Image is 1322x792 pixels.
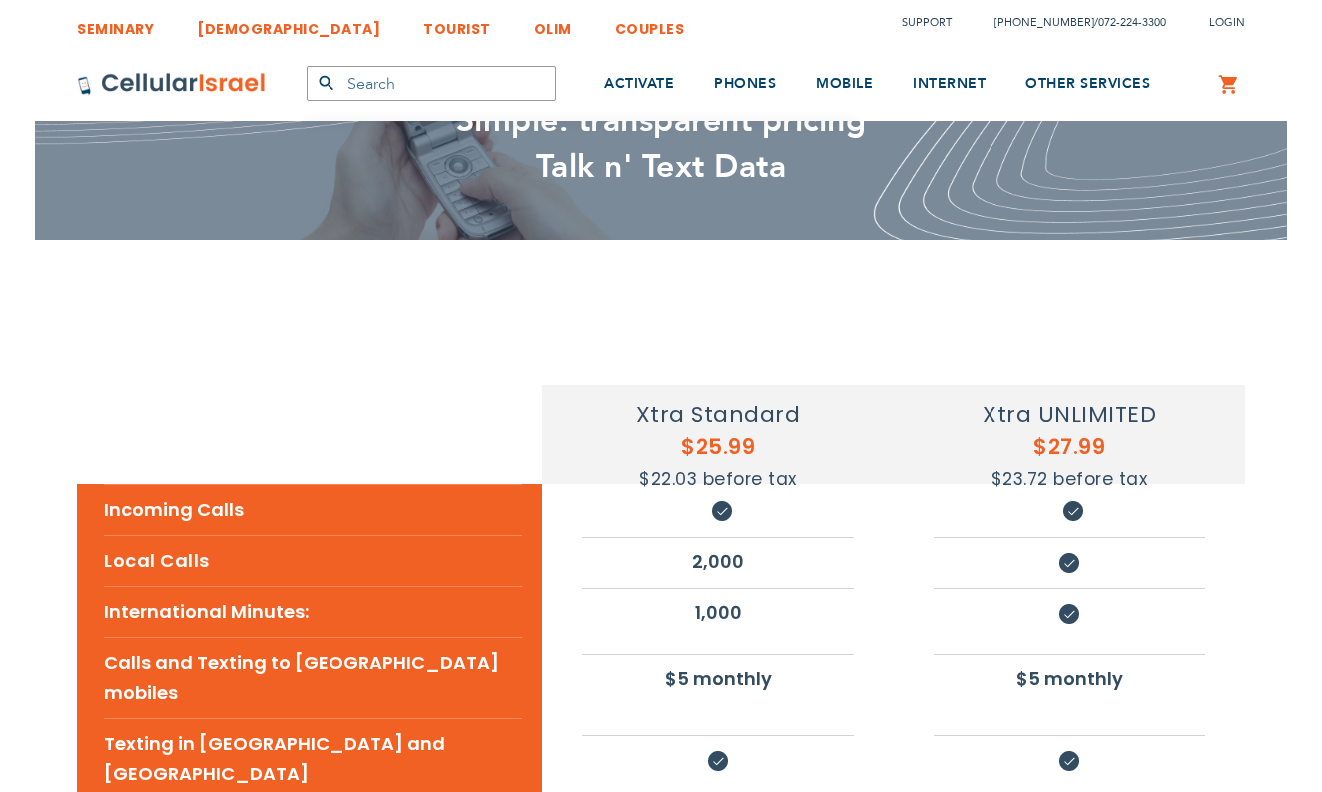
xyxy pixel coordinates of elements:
input: Search [307,66,556,101]
li: Incoming Calls [104,484,522,535]
li: Calls and Texting to [GEOGRAPHIC_DATA] mobiles [104,637,522,718]
li: 1,000 [582,588,854,636]
li: $5 monthly [582,654,854,702]
a: [DEMOGRAPHIC_DATA] [197,5,380,42]
a: MOBILE [816,47,873,122]
li: International Minutes: [104,586,522,637]
h2: Talk n' Text Data [77,145,1245,191]
a: OLIM [534,5,572,42]
h4: Xtra Standard [542,398,894,431]
span: ACTIVATE [604,74,674,93]
span: Login [1209,15,1245,30]
span: $23.72 before tax [991,467,1148,491]
a: ACTIVATE [604,47,674,122]
a: [PHONE_NUMBER] [994,15,1094,30]
h5: Local Calls [104,535,522,586]
a: Support [902,15,952,30]
h2: Simple. transparent pricing [77,99,1245,145]
span: PHONES [714,74,776,93]
a: 072-224-3300 [1098,15,1166,30]
a: PHONES [714,47,776,122]
a: SEMINARY [77,5,154,42]
span: MOBILE [816,74,873,93]
span: OTHER SERVICES [1025,74,1150,93]
h5: $25.99 [542,431,894,493]
h5: $27.99 [894,431,1245,493]
a: OTHER SERVICES [1025,47,1150,122]
img: Cellular Israel Logo [77,72,267,96]
li: / [975,8,1166,37]
a: TOURIST [423,5,491,42]
li: $5 monthly [934,654,1205,702]
span: INTERNET [913,74,986,93]
span: $22.03 before tax [639,467,797,491]
a: INTERNET [913,47,986,122]
li: 2,000 [582,537,854,585]
a: COUPLES [615,5,685,42]
h4: Xtra UNLIMITED [894,398,1245,431]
